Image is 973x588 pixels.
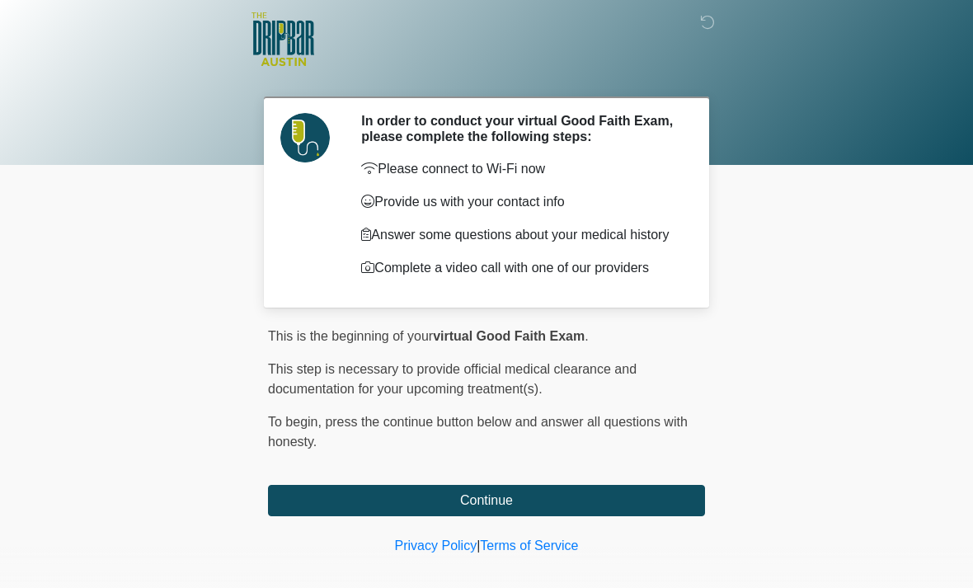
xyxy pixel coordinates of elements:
img: The DRIPBaR - Austin The Domain Logo [251,12,314,66]
a: Terms of Service [480,539,578,553]
span: To begin, [268,415,325,429]
p: Complete a video call with one of our providers [361,258,680,278]
a: Privacy Policy [395,539,477,553]
p: Provide us with your contact info [361,192,680,212]
a: | [477,539,480,553]
span: . [585,329,588,343]
span: This is the beginning of your [268,329,433,343]
strong: virtual Good Faith Exam [433,329,585,343]
p: Please connect to Wi-Fi now [361,159,680,179]
button: Continue [268,485,705,516]
span: This step is necessary to provide official medical clearance and documentation for your upcoming ... [268,362,637,396]
h2: In order to conduct your virtual Good Faith Exam, please complete the following steps: [361,113,680,144]
img: Agent Avatar [280,113,330,162]
p: Answer some questions about your medical history [361,225,680,245]
span: press the continue button below and answer all questions with honesty. [268,415,688,449]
